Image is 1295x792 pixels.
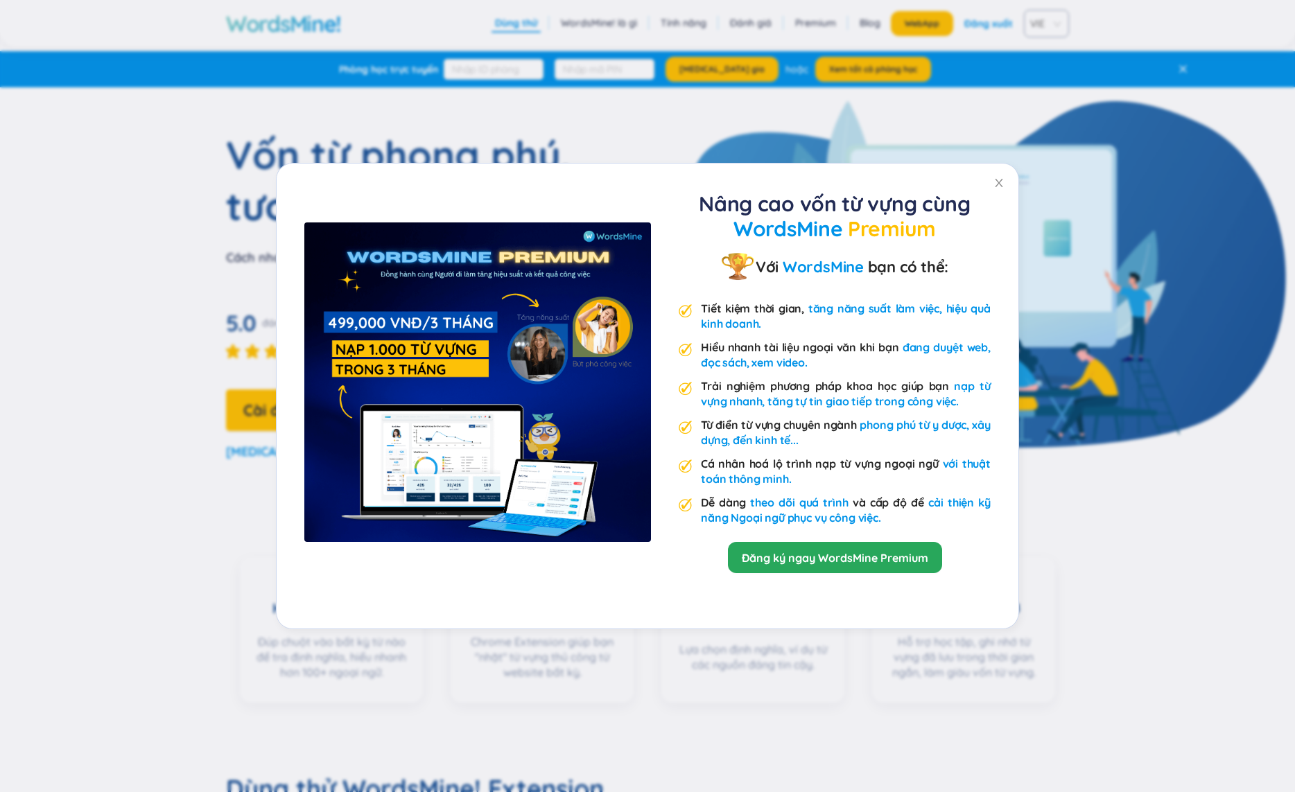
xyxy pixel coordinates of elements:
[848,215,936,242] span: Premium
[679,459,693,473] img: premium
[22,36,33,47] img: website_grey.svg
[993,177,1005,188] span: close
[679,343,693,357] img: premium
[701,418,991,447] span: phong phú từ y dược, xây dựng, đến kinh tế...
[756,254,949,279] strong: Với bạn có thể:
[679,382,693,396] img: premium
[304,222,651,542] img: premium
[701,301,991,331] span: tăng năng suất làm việc, hiệu quả kinh doanh.
[721,249,756,284] img: premium
[701,378,991,409] div: Trải nghiệm phương pháp khoa học giúp bạn
[783,257,864,276] span: WordsMine
[701,340,991,370] div: Hiểu nhanh tài liệu ngoại văn khi bạn
[701,456,991,486] div: Cá nhân hoá lộ trình nạp từ vựng ngoại ngữ
[22,22,33,33] img: logo_orange.svg
[153,82,234,91] div: Keywords by Traffic
[742,550,928,565] a: Đăng ký ngay WordsMine Premium
[728,542,942,573] button: Đăng ký ngay WordsMine Premium
[138,80,149,91] img: tab_keywords_by_traffic_grey.svg
[36,36,153,47] div: Domain: [DOMAIN_NAME]
[701,495,991,525] div: Dễ dàng và cấp độ để
[733,215,842,242] span: WordsMine
[699,191,971,217] span: Nâng cao vốn từ vựng cùng
[701,417,991,448] div: Từ điển từ vựng chuyên ngành
[701,340,991,369] span: đang duyệt web, đọc sách, xem video.
[53,82,124,91] div: Domain Overview
[39,22,68,33] div: v 4.0.25
[750,495,848,509] span: theo dõi quá trình
[679,421,693,434] img: premium
[701,301,991,331] div: Tiết kiệm thời gian,
[980,164,1018,202] button: Close
[701,379,991,408] span: nạp từ vựng nhanh, tăng tự tin giao tiếp trong công việc.
[679,498,693,512] img: premium
[37,80,49,91] img: tab_domain_overview_orange.svg
[679,304,693,318] img: premium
